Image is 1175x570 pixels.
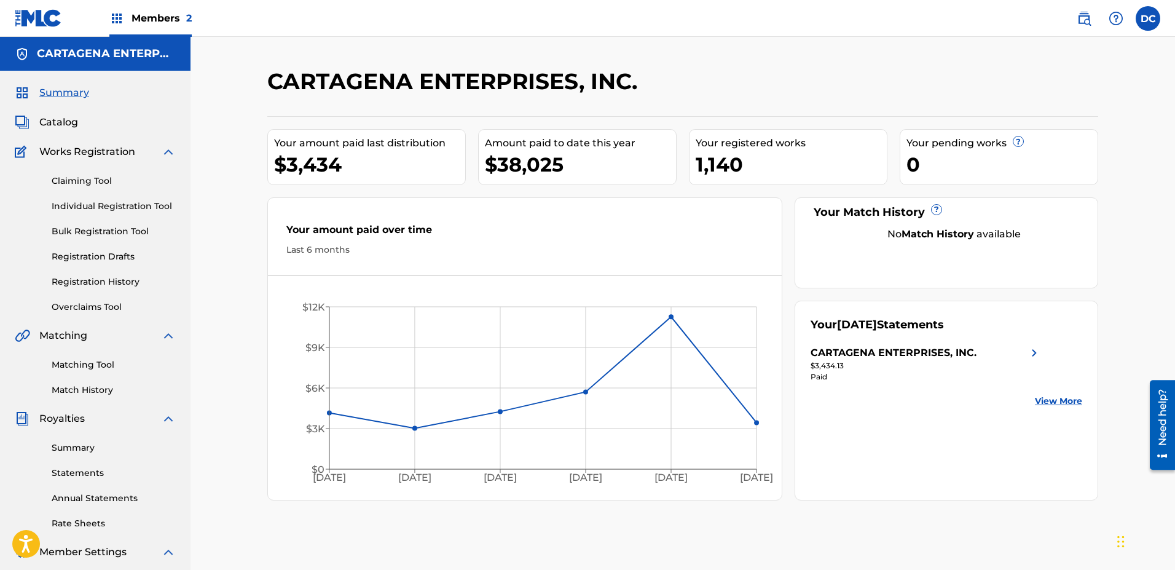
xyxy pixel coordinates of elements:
[696,151,887,178] div: 1,140
[15,144,31,159] img: Works Registration
[1077,11,1091,26] img: search
[286,223,763,243] div: Your amount paid over time
[811,371,1042,382] div: Paid
[811,360,1042,371] div: $3,434.13
[186,12,192,24] span: 2
[906,136,1098,151] div: Your pending works
[109,11,124,26] img: Top Rightsholders
[39,85,89,100] span: Summary
[1141,374,1175,476] iframe: Resource Center
[305,382,325,394] tspan: $6K
[15,85,29,100] img: Summary
[161,545,176,560] img: expand
[52,275,176,288] a: Registration History
[1013,137,1023,146] span: ?
[37,47,176,61] h5: CARTAGENA ENTERPRISES, INC.
[305,342,325,354] tspan: $9K
[741,472,774,484] tspan: [DATE]
[161,328,176,343] img: expand
[811,346,977,360] div: CARTAGENA ENTERPRISES, INC.
[306,423,325,435] tspan: $3K
[313,472,346,484] tspan: [DATE]
[485,151,676,178] div: $38,025
[267,68,643,95] h2: CARTAGENA ENTERPRISES, INC.
[15,47,29,61] img: Accounts
[15,115,29,130] img: Catalog
[52,517,176,530] a: Rate Sheets
[398,472,431,484] tspan: [DATE]
[52,358,176,371] a: Matching Tool
[485,136,676,151] div: Amount paid to date this year
[52,225,176,238] a: Bulk Registration Tool
[52,492,176,505] a: Annual Statements
[811,346,1042,382] a: CARTAGENA ENTERPRISES, INC.right chevron icon$3,434.13Paid
[15,115,78,130] a: CatalogCatalog
[52,384,176,397] a: Match History
[1104,6,1128,31] div: Help
[15,9,62,27] img: MLC Logo
[1117,523,1125,560] div: Drag
[1109,11,1123,26] img: help
[902,228,974,240] strong: Match History
[132,11,192,25] span: Members
[1072,6,1096,31] a: Public Search
[39,545,127,560] span: Member Settings
[274,151,465,178] div: $3,434
[302,301,325,313] tspan: $12K
[39,411,85,426] span: Royalties
[811,317,944,333] div: Your Statements
[52,200,176,213] a: Individual Registration Tool
[52,301,176,314] a: Overclaims Tool
[52,250,176,263] a: Registration Drafts
[15,328,30,343] img: Matching
[1035,395,1082,408] a: View More
[274,136,465,151] div: Your amount paid last distribution
[826,227,1083,242] div: No available
[52,467,176,480] a: Statements
[39,144,135,159] span: Works Registration
[52,175,176,188] a: Claiming Tool
[696,136,887,151] div: Your registered works
[161,144,176,159] img: expand
[906,151,1098,178] div: 0
[39,115,78,130] span: Catalog
[286,243,763,256] div: Last 6 months
[312,464,324,475] tspan: $0
[52,441,176,454] a: Summary
[932,205,941,215] span: ?
[654,472,688,484] tspan: [DATE]
[811,204,1083,221] div: Your Match History
[15,85,89,100] a: SummarySummary
[1027,346,1042,360] img: right chevron icon
[1114,511,1175,570] iframe: Chat Widget
[1136,6,1160,31] div: User Menu
[837,318,877,331] span: [DATE]
[39,328,87,343] span: Matching
[15,411,29,426] img: Royalties
[484,472,517,484] tspan: [DATE]
[161,411,176,426] img: expand
[569,472,602,484] tspan: [DATE]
